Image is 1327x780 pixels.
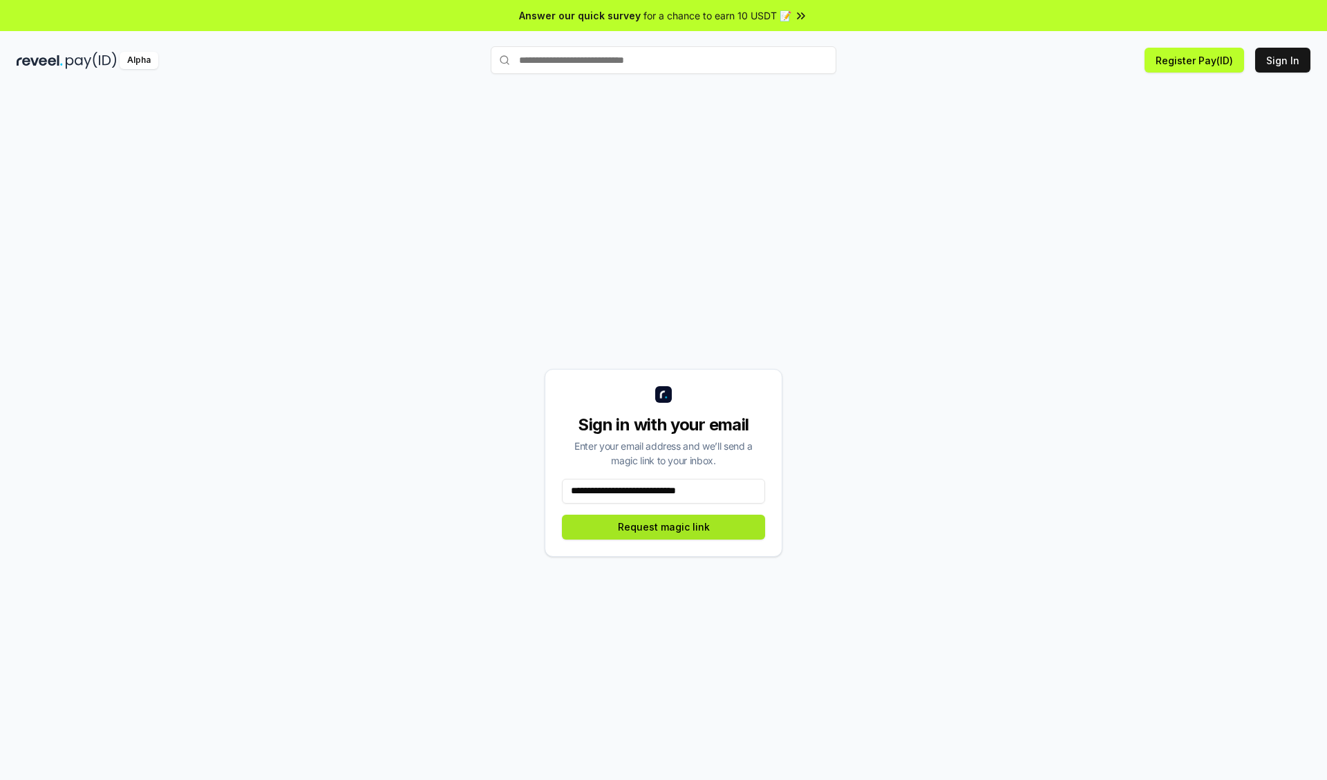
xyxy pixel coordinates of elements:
div: Enter your email address and we’ll send a magic link to your inbox. [562,439,765,468]
img: reveel_dark [17,52,63,69]
img: logo_small [655,386,672,403]
img: pay_id [66,52,117,69]
button: Sign In [1255,48,1310,73]
span: for a chance to earn 10 USDT 📝 [643,8,791,23]
button: Request magic link [562,515,765,540]
div: Alpha [120,52,158,69]
button: Register Pay(ID) [1145,48,1244,73]
span: Answer our quick survey [519,8,641,23]
div: Sign in with your email [562,414,765,436]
